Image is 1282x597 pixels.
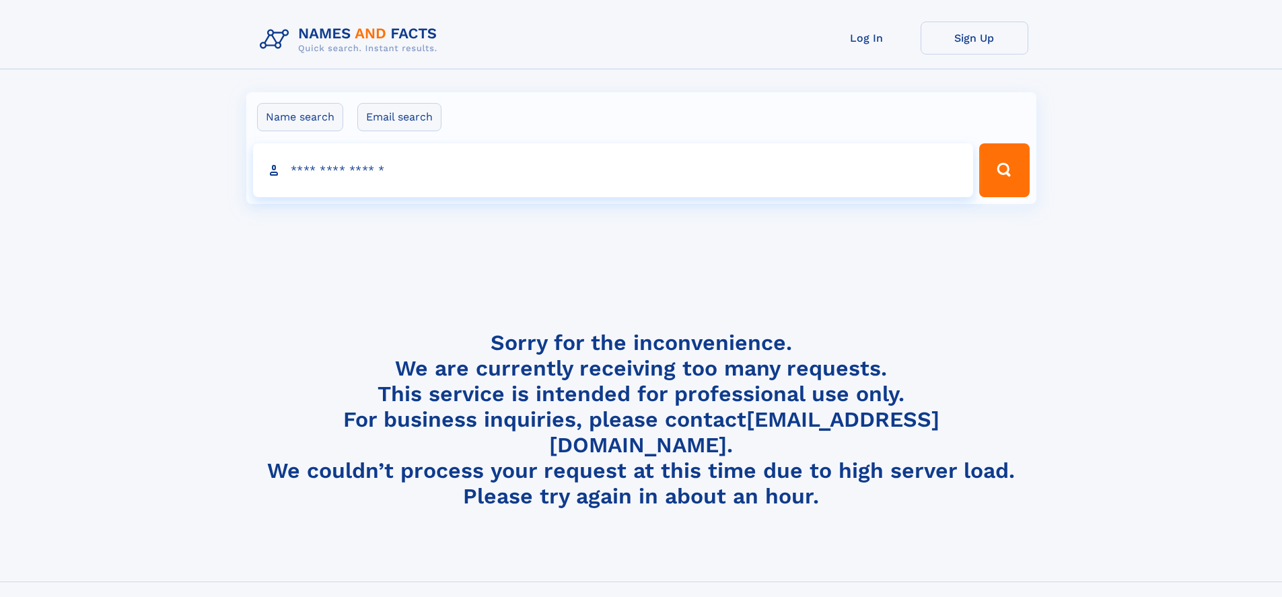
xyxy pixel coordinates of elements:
[357,103,441,131] label: Email search
[979,143,1029,197] button: Search Button
[254,22,448,58] img: Logo Names and Facts
[549,407,939,458] a: [EMAIL_ADDRESS][DOMAIN_NAME]
[813,22,921,55] a: Log In
[257,103,343,131] label: Name search
[253,143,974,197] input: search input
[254,330,1028,510] h4: Sorry for the inconvenience. We are currently receiving too many requests. This service is intend...
[921,22,1028,55] a: Sign Up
